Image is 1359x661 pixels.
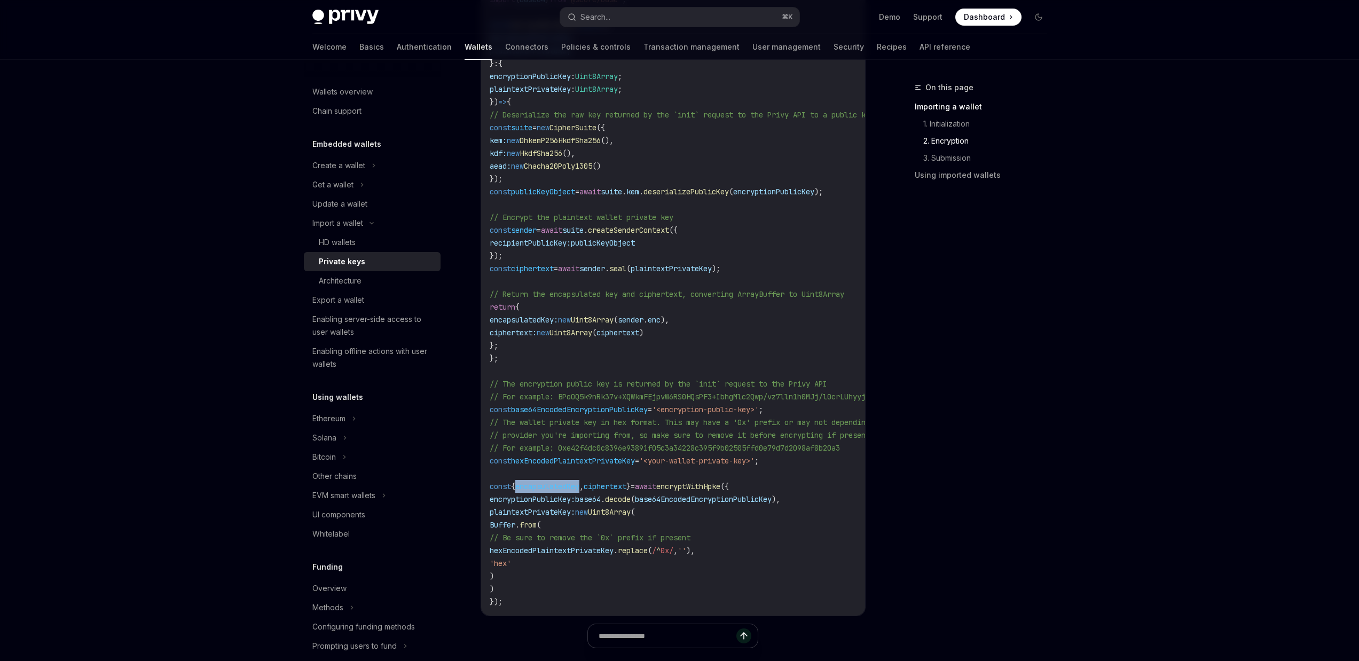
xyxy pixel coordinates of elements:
[312,431,336,444] div: Solana
[490,174,502,184] span: });
[915,149,1056,167] a: 3. Submission
[312,412,345,425] div: Ethereum
[312,85,373,98] div: Wallets overview
[618,315,643,325] span: sender
[515,302,520,312] span: {
[915,98,1056,115] a: Importing a wallet
[541,225,562,235] span: await
[661,315,669,325] span: ),
[304,252,441,271] a: Private keys
[635,456,639,466] span: =
[304,310,441,342] a: Enabling server-side access to user wallets
[635,494,772,504] span: base64EncodedEncryptionPublicKey
[648,405,652,414] span: =
[490,597,502,607] span: });
[678,546,686,555] span: ''
[599,624,736,648] input: Ask a question...
[601,136,614,145] span: (),
[661,546,673,555] span: 0x/
[304,214,441,233] button: Import a wallet
[507,148,520,158] span: new
[490,558,511,568] span: 'hex'
[588,225,669,235] span: createSenderContext
[304,290,441,310] a: Export a wallet
[304,447,441,467] button: Bitcoin
[312,391,363,404] h5: Using wallets
[614,315,618,325] span: (
[304,579,441,598] a: Overview
[397,34,452,60] a: Authentication
[955,9,1022,26] a: Dashboard
[575,494,601,504] span: base64
[605,264,609,273] span: .
[304,82,441,101] a: Wallets overview
[312,582,347,595] div: Overview
[304,617,441,636] a: Configuring funding methods
[520,520,537,530] span: from
[304,598,441,617] button: Methods
[575,187,579,196] span: =
[515,482,579,491] span: encapsulatedKey
[490,148,507,158] span: kdf:
[507,136,520,145] span: new
[562,225,584,235] span: suite
[631,507,635,517] span: (
[490,405,511,414] span: const
[507,97,511,107] span: {
[635,482,656,491] span: await
[304,194,441,214] a: Update a wallet
[490,123,511,132] span: const
[834,34,864,60] a: Security
[490,289,844,299] span: // Return the encapsulated key and ciphertext, converting ArrayBuffer to Uint8Array
[759,405,763,414] span: ;
[915,115,1056,132] a: 1. Initialization
[505,34,548,60] a: Connectors
[312,561,343,573] h5: Funding
[312,313,434,339] div: Enabling server-side access to user wallets
[511,187,575,196] span: publicKeyObject
[511,264,554,273] span: ciphertext
[913,12,942,22] a: Support
[304,636,441,656] button: Prompting users to fund
[618,84,622,94] span: ;
[304,409,441,428] button: Ethereum
[626,187,639,196] span: kem
[490,341,498,350] span: };
[673,546,678,555] span: ,
[490,302,515,312] span: return
[312,508,365,521] div: UI components
[579,264,605,273] span: sender
[588,507,631,517] span: Uint8Array
[532,123,537,132] span: =
[359,34,384,60] a: Basics
[304,271,441,290] a: Architecture
[304,467,441,486] a: Other chains
[656,482,720,491] span: encryptWithHpke
[575,84,618,94] span: Uint8Array
[490,520,515,530] span: Buffer
[490,213,673,222] span: // Encrypt the plaintext wallet private key
[639,328,643,337] span: )
[643,187,729,196] span: deserializePublicKey
[511,123,532,132] span: suite
[558,315,571,325] span: new
[562,148,575,158] span: (),
[877,34,907,60] a: Recipes
[915,132,1056,149] a: 2. Encryption
[490,187,511,196] span: const
[312,198,367,210] div: Update a wallet
[312,640,397,652] div: Prompting users to fund
[579,482,584,491] span: ,
[490,507,575,517] span: plaintextPrivateKey:
[490,456,511,466] span: const
[712,264,720,273] span: );
[511,161,524,171] span: new
[312,601,343,614] div: Methods
[312,105,362,117] div: Chain support
[537,328,549,337] span: new
[312,489,375,502] div: EVM smart wallets
[575,507,588,517] span: new
[312,294,364,306] div: Export a wallet
[490,59,494,68] span: }
[490,533,690,542] span: // Be sure to remove the `0x` prefix if present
